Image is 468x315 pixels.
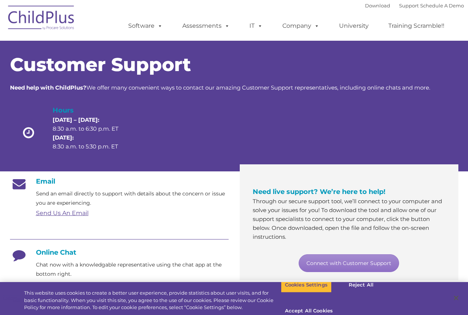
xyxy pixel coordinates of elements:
strong: [DATE]: [53,134,74,141]
a: Download [365,3,390,9]
span: Customer Support [10,53,191,76]
span: We offer many convenient ways to contact our amazing Customer Support representatives, including ... [10,84,430,91]
a: Connect with Customer Support [299,254,399,272]
a: Assessments [175,19,237,33]
strong: Need help with ChildPlus? [10,84,86,91]
font: | [365,3,464,9]
a: Support [399,3,419,9]
button: Close [448,290,464,306]
a: Schedule A Demo [420,3,464,9]
p: Send an email directly to support with details about the concern or issue you are experiencing. [36,189,229,208]
h4: Email [10,177,229,185]
a: University [332,19,376,33]
h4: Hours [53,105,131,115]
div: This website uses cookies to create a better user experience, provide statistics about user visit... [24,289,281,311]
a: Software [121,19,170,33]
span: Need live support? We’re here to help! [253,188,385,196]
strong: [DATE] – [DATE]: [53,116,99,123]
p: Through our secure support tool, we’ll connect to your computer and solve your issues for you! To... [253,197,445,241]
button: Cookies Settings [281,277,332,293]
p: 8:30 a.m. to 6:30 p.m. ET 8:30 a.m. to 5:30 p.m. ET [53,115,131,151]
a: Training Scramble!! [381,19,452,33]
a: IT [242,19,270,33]
p: Chat now with a knowledgable representative using the chat app at the bottom right. [36,260,229,279]
img: ChildPlus by Procare Solutions [4,0,79,37]
h4: Online Chat [10,248,229,257]
a: Send Us An Email [36,210,89,217]
a: Company [275,19,327,33]
button: Reject All [338,277,384,293]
